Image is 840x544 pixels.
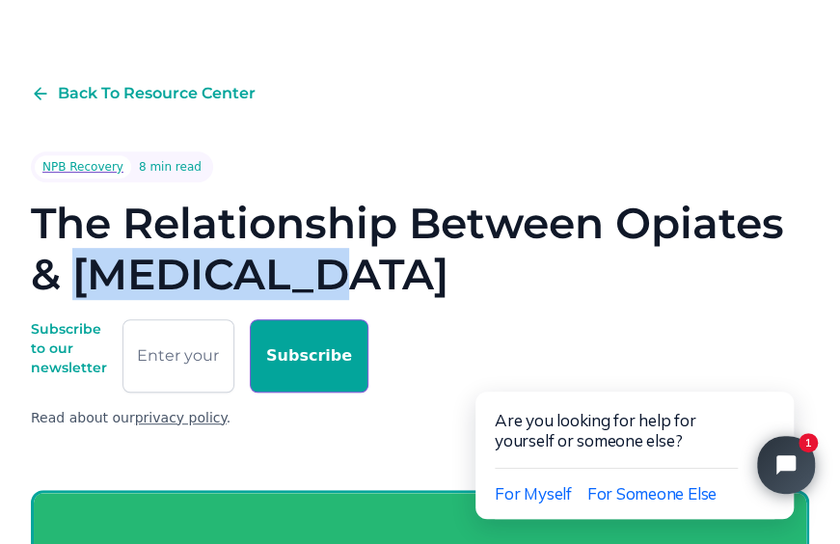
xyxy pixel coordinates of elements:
input: Enter your email [122,319,234,393]
input: Subscribe [250,319,368,393]
div: 8 min read [139,157,202,177]
div: NPB Recovery [42,157,123,177]
iframe: Tidio Chat [435,330,840,544]
a: NPB Recovery [35,155,131,178]
div: Subscribe to our newsletter [31,319,107,377]
a: Back To Resource Center [31,82,256,105]
div: Read about our . [31,408,368,428]
div: Back To Resource Center [58,82,256,105]
h1: The Relationship Between Opiates & [MEDICAL_DATA] [31,198,809,300]
form: Email Form [31,319,368,428]
a: privacy policy [135,410,227,425]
